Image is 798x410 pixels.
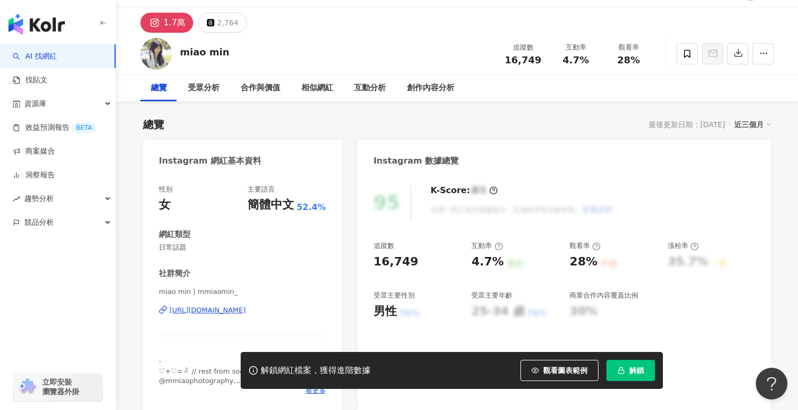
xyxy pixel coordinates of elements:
div: 觀看率 [609,42,649,53]
span: 趨勢分析 [24,187,54,211]
a: chrome extension立即安裝 瀏覽器外掛 [14,373,102,401]
div: 男性 [374,303,397,320]
div: 觀看率 [569,241,601,251]
div: 互動分析 [354,82,386,94]
div: [URL][DOMAIN_NAME] [169,306,246,315]
span: rise [13,195,20,203]
div: 主要語言 [248,185,275,194]
div: 互動率 [556,42,596,53]
div: 社群簡介 [159,268,191,279]
span: miao min | mmiaomin_ [159,287,326,297]
span: 28% [617,55,640,65]
div: miao min [180,45,229,59]
div: 商業合作內容覆蓋比例 [569,291,638,300]
div: Instagram 網紅基本資料 [159,155,261,167]
div: 網紅類型 [159,229,191,240]
span: 資源庫 [24,92,46,116]
div: 性別 [159,185,173,194]
button: 1.7萬 [140,13,193,33]
a: 效益預測報告BETA [13,122,96,133]
div: 4.7% [471,254,503,270]
div: K-Score : [431,185,498,196]
img: chrome extension [17,378,37,395]
a: [URL][DOMAIN_NAME] [159,306,326,315]
div: 合作與價值 [241,82,280,94]
span: 看更多 [306,386,326,395]
div: 近三個月 [734,118,771,131]
button: 2,764 [198,13,246,33]
img: logo [8,14,65,35]
div: 相似網紅 [301,82,333,94]
div: 追蹤數 [503,42,543,53]
span: 52.4% [297,202,326,213]
div: 總覽 [151,82,167,94]
a: searchAI 找網紅 [13,51,57,62]
div: 受眾主要年齡 [471,291,512,300]
img: KOL Avatar [140,38,172,70]
div: 受眾分析 [188,82,220,94]
span: 觀看圖表範例 [543,366,587,375]
button: 觀看圖表範例 [520,360,598,381]
span: 4.7% [563,55,589,65]
div: 創作內容分析 [407,82,454,94]
a: 洞察報告 [13,170,55,180]
a: 找貼文 [13,75,47,85]
span: 日常話題 [159,243,326,252]
button: 解鎖 [606,360,655,381]
div: 解鎖網紅檔案，獲得進階數據 [261,365,370,376]
div: 最後更新日期：[DATE] [649,120,725,129]
span: 競品分析 [24,211,54,234]
div: Instagram 數據總覽 [374,155,459,167]
div: 互動率 [471,241,502,251]
span: 解鎖 [629,366,644,375]
div: 1.7萬 [164,15,185,30]
div: 28% [569,254,597,270]
div: 漲粉率 [668,241,699,251]
a: 商案媒合 [13,146,55,157]
div: 女 [159,197,170,213]
span: 16,749 [505,54,541,65]
div: 16,749 [374,254,419,270]
div: 總覽 [143,117,164,132]
div: 簡體中文 [248,197,294,213]
div: 追蹤數 [374,241,394,251]
span: 立即安裝 瀏覽器外掛 [42,377,79,396]
div: 受眾主要性別 [374,291,415,300]
div: 2,764 [217,15,238,30]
